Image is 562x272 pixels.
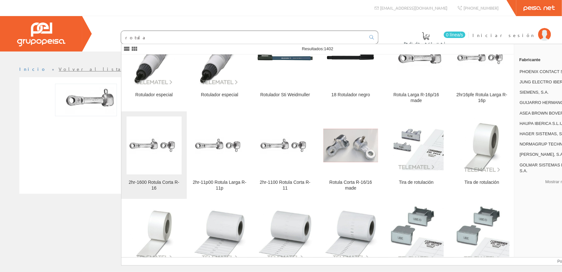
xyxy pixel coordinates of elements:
img: Foto artículo Rotula Larga R-16p_16 made (192x100.8345323741) [55,84,117,116]
div: Rotulador especial [192,92,247,98]
span: 0 línea/s [444,32,465,38]
img: Tira de rotulación [454,118,510,173]
img: Grupo Peisa [17,23,65,46]
img: 2hr-11p00 Rotula Larga R-11p [192,136,247,155]
a: 2hr-11p00 Rotula Larga R-11p 2hr-11p00 Rotula Larga R-11p [187,111,252,199]
div: 2hr16pfe Rotula Larga R-16p [454,92,510,104]
img: Tira de rotulación [454,205,510,261]
img: Rotula Corta R-16/16 made [323,129,378,162]
div: Rotulador especial [127,92,182,98]
img: Tira de rotulación [127,206,182,261]
span: [PHONE_NUMBER] [463,5,499,11]
div: Tira de rotulación [454,180,510,185]
div: Rotula Larga R-16p/16 made [389,92,444,104]
img: Tira de rotulación [192,206,247,261]
a: Tira de rotulación Tira de rotulación [384,111,449,199]
a: Inicio [19,66,47,72]
img: Rotulador Sti Weidmuller [258,30,313,85]
img: 2hr-1600 Rotula Corta R-16 [127,136,182,155]
a: Rotulador especial Rotulador especial [121,24,187,111]
img: 2hr16pfe Rotula Larga R-16p [454,48,510,67]
img: Tira de rotulación [389,121,444,170]
div: 2hr-1600 Rotula Corta R-16 [127,180,182,191]
img: Tira de rotulación [389,205,444,261]
a: Rotula Larga R-16p/16 made Rotula Larga R-16p/16 made [384,24,449,111]
a: 2hr-1100 Rotula Corta R-11 2hr-1100 Rotula Corta R-11 [252,111,318,199]
a: Tira de rotulación Tira de rotulación [449,111,515,199]
img: Rotulador especial [192,30,247,85]
a: Volver al listado de productos [59,66,186,72]
a: 18 Rotulador negro 18 Rotulador negro [318,24,384,111]
div: Rotulador Sti Weidmuller [258,92,313,98]
span: Resultados: [302,46,333,51]
a: Rotula Corta R-16/16 made Rotula Corta R-16/16 made [318,111,384,199]
a: 2hr-1600 Rotula Corta R-16 2hr-1600 Rotula Corta R-16 [121,111,187,199]
span: Iniciar sesión [472,32,535,38]
div: Tira de rotulación [389,180,444,185]
div: 18 Rotulador negro [323,92,378,98]
span: [EMAIL_ADDRESS][DOMAIN_NAME] [380,5,448,11]
div: 2hr-11p00 Rotula Larga R-11p [192,180,247,191]
img: Tira de rotulación [258,206,313,261]
img: Rotulador especial [127,30,182,85]
div: Rotula Corta R-16/16 made [323,180,378,191]
a: Iniciar sesión [472,27,551,33]
div: 2hr-1100 Rotula Corta R-11 [258,180,313,191]
span: Pedido actual [404,40,448,46]
img: 18 Rotulador negro [323,30,378,85]
img: 2hr-1100 Rotula Corta R-11 [258,136,313,155]
span: 1402 [324,46,333,51]
img: Tira de rotulación [323,206,378,261]
a: 2hr16pfe Rotula Larga R-16p 2hr16pfe Rotula Larga R-16p [449,24,515,111]
a: Rotulador especial Rotulador especial [187,24,252,111]
img: Rotula Larga R-16p/16 made [389,43,444,72]
a: Rotulador Sti Weidmuller Rotulador Sti Weidmuller [252,24,318,111]
input: Buscar ... [121,31,366,44]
